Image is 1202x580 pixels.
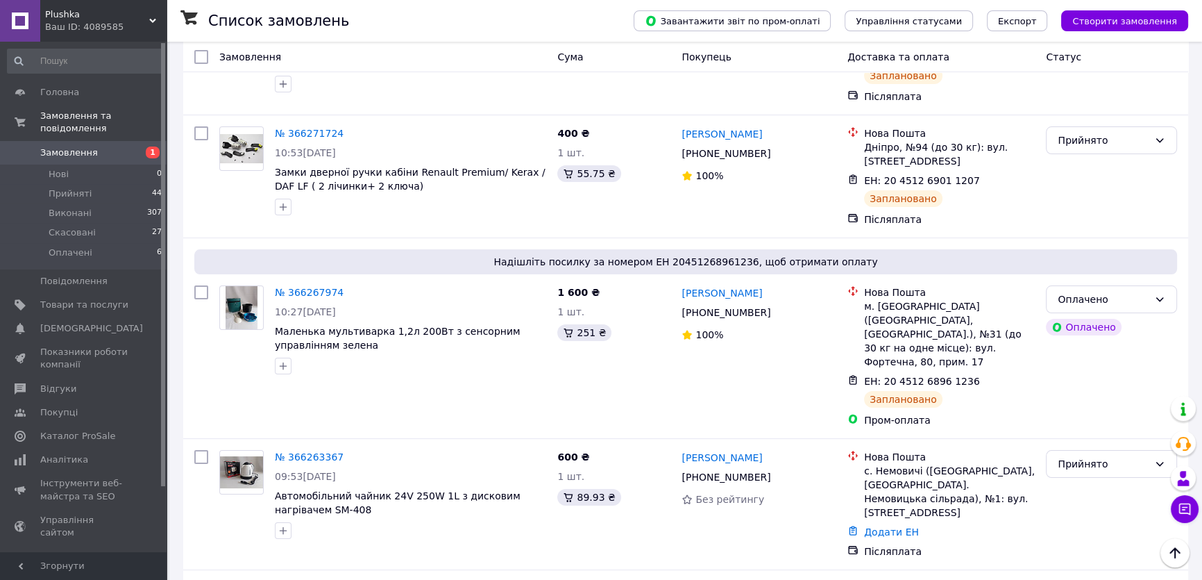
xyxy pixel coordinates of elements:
[864,413,1035,427] div: Пром-оплата
[219,450,264,495] a: Фото товару
[219,51,281,63] span: Замовлення
[49,247,92,259] span: Оплачені
[864,285,1035,299] div: Нова Пошта
[275,326,520,351] a: Маленька мультиварка 1,2л 200Вт з сенсорним управлінням зелена
[40,86,79,99] span: Головна
[1061,10,1188,31] button: Створити замовлення
[864,175,980,186] span: ЕН: 20 4512 6901 1207
[557,306,584,317] span: 1 шт.
[1047,15,1188,26] a: Створити замовлення
[1058,292,1149,307] div: Оплачено
[634,10,831,31] button: Завантажити звіт по пром-оплаті
[275,128,344,139] a: № 366271724
[645,15,820,27] span: Завантажити звіт по пром-оплаті
[864,299,1035,369] div: м. [GEOGRAPHIC_DATA] ([GEOGRAPHIC_DATA], [GEOGRAPHIC_DATA].), №31 (до 30 кг на одне місце): вул. ...
[557,324,611,341] div: 251 ₴
[40,346,128,371] span: Показники роботи компанії
[679,467,773,487] div: [PHONE_NUMBER]
[275,451,344,463] a: № 366263367
[864,190,942,207] div: Заплановано
[987,10,1048,31] button: Експорт
[146,147,160,158] span: 1
[157,247,162,259] span: 6
[275,490,520,515] a: Автомобільний чайник 24V 250W 1L з дисковим нагрівачем SM-408
[40,550,128,575] span: Гаманець компанії
[275,471,336,482] span: 09:53[DATE]
[275,167,545,192] a: Замки дверної ручки кабіни Renault Premium/ Kerax / DAF LF ( 2 лічинки+ 2 ключа)
[275,306,336,317] span: 10:27[DATE]
[864,126,1035,140] div: Нова Пошта
[40,275,108,288] span: Повідомлення
[1171,495,1199,523] button: Чат з покупцем
[1160,538,1190,567] button: Наверх
[49,188,92,200] span: Прийняті
[275,147,336,158] span: 10:53[DATE]
[682,451,762,465] a: [PERSON_NAME]
[40,110,167,135] span: Замовлення та повідомлення
[1046,319,1121,335] div: Оплачено
[845,10,973,31] button: Управління статусами
[220,456,263,489] img: Фото товару
[45,21,167,33] div: Ваш ID: 4089585
[695,329,723,340] span: 100%
[45,8,149,21] span: Plushka
[557,165,620,182] div: 55.75 ₴
[557,489,620,506] div: 89.93 ₴
[864,67,942,84] div: Заплановано
[49,207,92,219] span: Виконані
[864,450,1035,464] div: Нова Пошта
[557,471,584,482] span: 1 шт.
[864,213,1035,226] div: Післяплата
[152,188,162,200] span: 44
[208,13,349,29] h1: Список замовлень
[682,51,731,63] span: Покупець
[682,286,762,300] a: [PERSON_NAME]
[40,299,128,311] span: Товари та послуги
[7,49,163,74] input: Пошук
[847,51,949,63] span: Доставка та оплата
[200,255,1171,269] span: Надішліть посилку за номером ЕН 20451268961236, щоб отримати оплату
[1046,51,1081,63] span: Статус
[157,168,162,181] span: 0
[557,51,583,63] span: Cума
[49,226,96,239] span: Скасовані
[40,514,128,539] span: Управління сайтом
[864,527,919,538] a: Додати ЕН
[1058,133,1149,148] div: Прийнято
[1058,456,1149,472] div: Прийнято
[695,170,723,181] span: 100%
[40,454,88,466] span: Аналітика
[864,140,1035,168] div: Дніпро, №94 (до 30 кг): вул. [STREET_ADDRESS]
[695,494,764,505] span: Без рейтингу
[679,303,773,322] div: [PHONE_NUMBER]
[557,451,589,463] span: 600 ₴
[219,285,264,330] a: Фото товару
[864,90,1035,103] div: Післяплата
[864,391,942,408] div: Заплановано
[226,286,258,329] img: Фото товару
[40,430,115,442] span: Каталог ProSale
[40,383,76,395] span: Відгуки
[557,128,589,139] span: 400 ₴
[219,126,264,171] a: Фото товару
[864,545,1035,558] div: Післяплата
[557,287,600,298] span: 1 600 ₴
[40,406,78,419] span: Покупці
[152,226,162,239] span: 27
[557,147,584,158] span: 1 шт.
[275,287,344,298] a: № 366267974
[864,376,980,387] span: ЕН: 20 4512 6896 1236
[220,134,263,163] img: Фото товару
[998,16,1037,26] span: Експорт
[40,322,143,335] span: [DEMOGRAPHIC_DATA]
[40,477,128,502] span: Інструменти веб-майстра та SEO
[49,168,69,181] span: Нові
[864,464,1035,520] div: с. Немовичі ([GEOGRAPHIC_DATA], [GEOGRAPHIC_DATA]. Немовицька сільрада), №1: вул. [STREET_ADDRESS]
[1072,16,1177,26] span: Створити замовлення
[856,16,962,26] span: Управління статусами
[682,127,762,141] a: [PERSON_NAME]
[40,147,98,159] span: Замовлення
